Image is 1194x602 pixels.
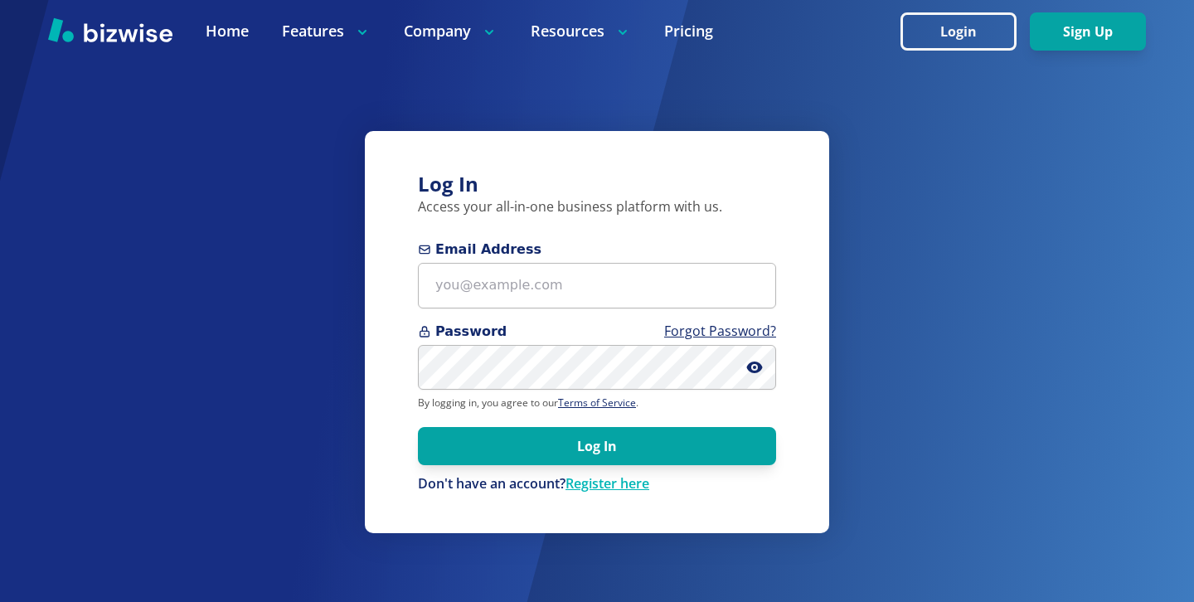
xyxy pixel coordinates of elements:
span: Email Address [418,240,776,260]
button: Login [900,12,1017,51]
a: Home [206,21,249,41]
a: Forgot Password? [664,322,776,340]
span: Password [418,322,776,342]
p: Access your all-in-one business platform with us. [418,198,776,216]
p: Resources [531,21,631,41]
p: Features [282,21,371,41]
input: you@example.com [418,263,776,308]
p: Don't have an account? [418,475,776,493]
h3: Log In [418,171,776,198]
a: Sign Up [1030,24,1146,40]
a: Pricing [664,21,713,41]
p: By logging in, you agree to our . [418,396,776,410]
p: Company [404,21,498,41]
a: Login [900,24,1030,40]
a: Register here [565,474,649,493]
a: Terms of Service [558,396,636,410]
img: Bizwise Logo [48,17,172,42]
button: Sign Up [1030,12,1146,51]
div: Don't have an account?Register here [418,475,776,493]
button: Log In [418,427,776,465]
